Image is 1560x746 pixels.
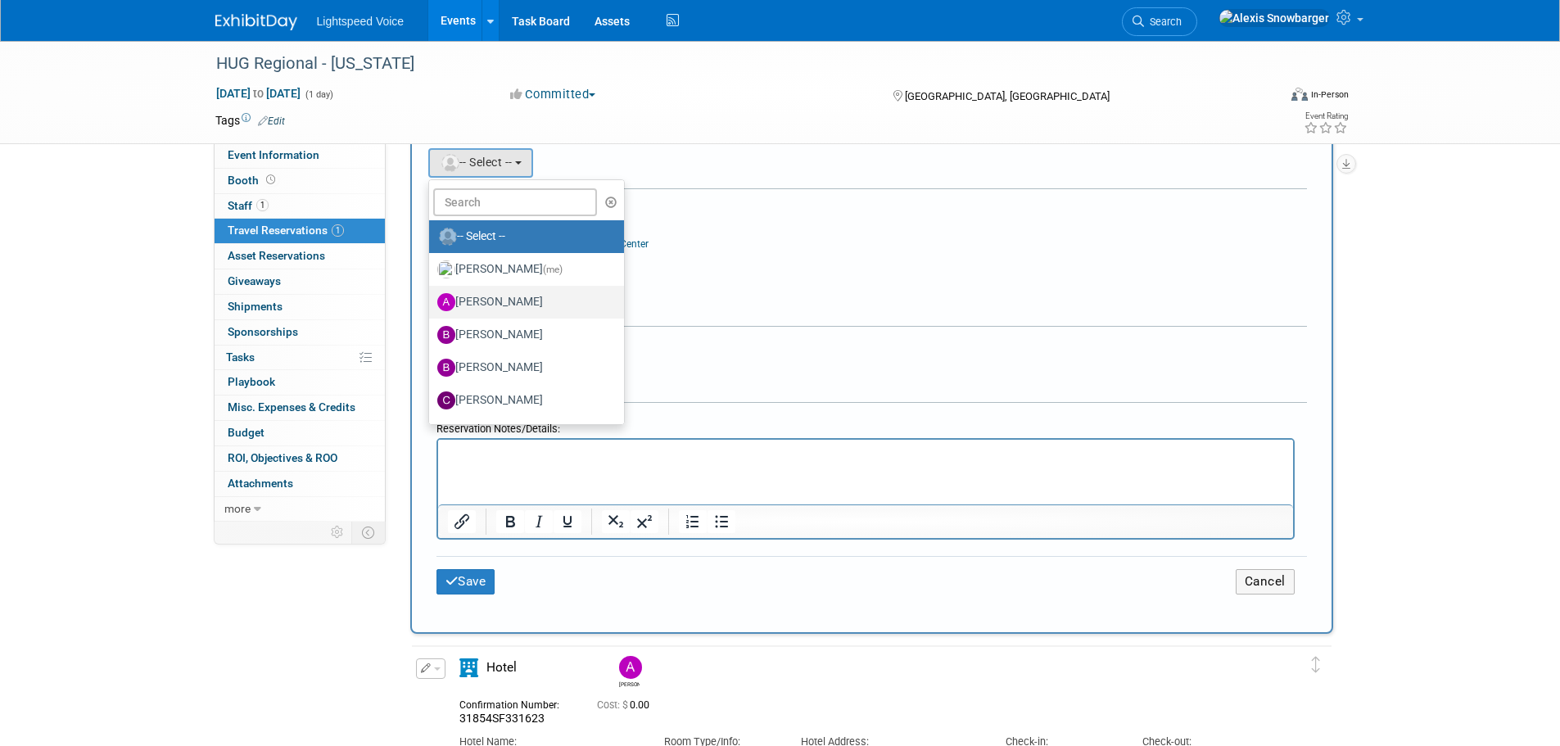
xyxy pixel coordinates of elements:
img: B.jpg [437,326,455,344]
button: Bullet list [708,510,735,533]
img: Andrew Chlebina [619,656,642,679]
span: more [224,502,251,515]
div: HUG Regional - [US_STATE] [210,49,1253,79]
button: Save [436,569,495,595]
a: Staff1 [215,194,385,219]
span: Giveaways [228,274,281,287]
a: Budget [215,421,385,445]
span: to [251,87,266,100]
span: (me) [543,264,563,275]
span: Tasks [226,350,255,364]
span: Hotel [486,660,517,675]
a: ROI, Objectives & ROO [215,446,385,471]
label: -- Select -- [437,224,608,250]
div: Cost: [436,197,1307,212]
img: A.jpg [437,293,455,311]
button: Insert/edit link [448,510,476,533]
span: Lightspeed Voice [317,15,405,28]
a: Search [1122,7,1197,36]
a: Event Information [215,143,385,168]
span: Staff [228,199,269,212]
span: Cost: $ [597,699,630,711]
button: Subscript [602,510,630,533]
input: Search [433,188,597,216]
img: ExhibitDay [215,14,297,30]
button: Italic [525,510,553,533]
span: 31854SF331623 [459,712,545,725]
span: Sponsorships [228,325,298,338]
a: Sponsorships [215,320,385,345]
span: 0.00 [597,699,656,711]
label: [PERSON_NAME] [437,289,608,315]
button: Bold [496,510,524,533]
div: Andrew Chlebina [615,656,644,688]
a: Attachments [215,472,385,496]
a: more [215,497,385,522]
button: Cancel [1236,569,1295,595]
span: Travel Reservations [228,224,344,237]
label: [PERSON_NAME] [437,355,608,381]
span: -- Select -- [440,156,513,169]
span: [GEOGRAPHIC_DATA], [GEOGRAPHIC_DATA] [905,90,1110,102]
label: [PERSON_NAME] [437,256,608,283]
a: Booth [215,169,385,193]
i: Click and drag to move item [1312,657,1320,673]
i: Hotel [459,658,478,677]
td: Tags [215,112,285,129]
button: Superscript [631,510,658,533]
label: [PERSON_NAME] [437,322,608,348]
div: Confirmation Number: [459,694,572,712]
td: Personalize Event Tab Strip [323,522,352,543]
a: Shipments [215,295,385,319]
label: [PERSON_NAME] [437,420,608,446]
span: Booth not reserved yet [263,174,278,186]
label: [PERSON_NAME] [437,387,608,414]
button: Underline [554,510,581,533]
span: Playbook [228,375,275,388]
a: Travel Reservations1 [215,219,385,243]
img: B.jpg [437,359,455,377]
span: Booth [228,174,278,187]
button: Numbered list [679,510,707,533]
button: Committed [504,86,602,103]
span: 1 [256,199,269,211]
a: Edit [258,115,285,127]
img: Unassigned-User-Icon.png [439,228,457,246]
span: Asset Reservations [228,249,325,262]
img: C.jpg [437,391,455,409]
span: [DATE] [DATE] [215,86,301,101]
span: (1 day) [304,89,333,100]
div: In-Person [1310,88,1349,101]
a: Asset Reservations [215,244,385,269]
a: Tasks [215,346,385,370]
img: Format-Inperson.png [1291,88,1308,101]
a: Misc. Expenses & Credits [215,396,385,420]
iframe: Rich Text Area [438,440,1293,504]
span: Budget [228,426,265,439]
button: -- Select -- [428,148,534,178]
div: Event Format [1181,85,1350,110]
span: Misc. Expenses & Credits [228,400,355,414]
div: Event Rating [1304,112,1348,120]
span: Attachments [228,477,293,490]
a: Giveaways [215,269,385,294]
td: Toggle Event Tabs [351,522,385,543]
span: ROI, Objectives & ROO [228,451,337,464]
span: Shipments [228,300,283,313]
span: Search [1144,16,1182,28]
div: Andrew Chlebina [619,679,640,688]
img: Alexis Snowbarger [1219,9,1330,27]
span: 1 [332,224,344,237]
span: Event Information [228,148,319,161]
a: Playbook [215,370,385,395]
div: Reservation Notes/Details: [436,414,1295,438]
